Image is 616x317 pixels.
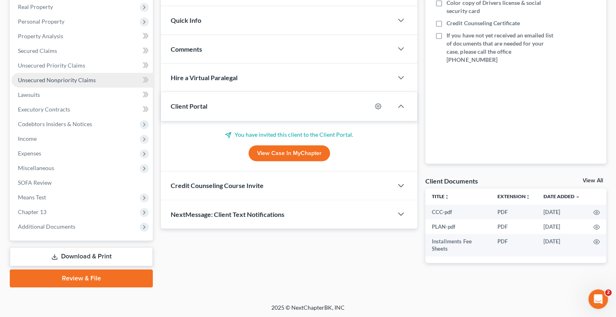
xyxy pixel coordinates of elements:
[575,195,580,199] i: expand_more
[11,175,153,190] a: SOFA Review
[447,19,519,27] span: Credit Counseling Certificate
[11,58,153,73] a: Unsecured Priority Claims
[18,120,92,127] span: Codebtors Insiders & Notices
[583,178,603,184] a: View All
[171,74,238,81] span: Hire a Virtual Paralegal
[18,150,41,157] span: Expenses
[425,205,491,219] td: CCC-pdf
[11,29,153,44] a: Property Analysis
[425,219,491,234] td: PLAN-pdf
[444,195,449,199] i: unfold_more
[425,234,491,256] td: Installments Fee Sheets
[11,87,153,102] a: Lawsuits
[171,131,407,139] p: You have invited this client to the Client Portal.
[18,106,70,113] span: Executory Contracts
[11,44,153,58] a: Secured Claims
[447,31,554,64] span: If you have not yet received an emailed list of documents that are needed for your case, please c...
[18,164,54,171] span: Miscellaneous
[537,205,587,219] td: [DATE]
[491,234,537,256] td: PDF
[425,177,477,185] div: Client Documents
[11,73,153,87] a: Unsecured Nonpriority Claims
[18,179,52,186] span: SOFA Review
[11,102,153,117] a: Executory Contracts
[537,234,587,256] td: [DATE]
[432,193,449,199] a: Titleunfold_more
[18,91,40,98] span: Lawsuits
[18,18,64,25] span: Personal Property
[497,193,530,199] a: Extensionunfold_more
[18,135,37,142] span: Income
[171,102,207,110] span: Client Portal
[491,219,537,234] td: PDF
[18,62,85,69] span: Unsecured Priority Claims
[171,16,201,24] span: Quick Info
[18,47,57,54] span: Secured Claims
[18,77,96,83] span: Unsecured Nonpriority Claims
[588,289,608,309] iframe: Intercom live chat
[10,269,153,287] a: Review & File
[543,193,580,199] a: Date Added expand_more
[18,3,53,10] span: Real Property
[526,195,530,199] i: unfold_more
[491,205,537,219] td: PDF
[171,181,264,189] span: Credit Counseling Course Invite
[18,33,63,39] span: Property Analysis
[171,45,202,53] span: Comments
[171,210,284,218] span: NextMessage: Client Text Notifications
[605,289,612,296] span: 2
[249,145,330,162] a: View Case in MyChapter
[537,219,587,234] td: [DATE]
[18,208,46,215] span: Chapter 13
[18,194,46,201] span: Means Test
[10,247,153,266] a: Download & Print
[18,223,75,230] span: Additional Documents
